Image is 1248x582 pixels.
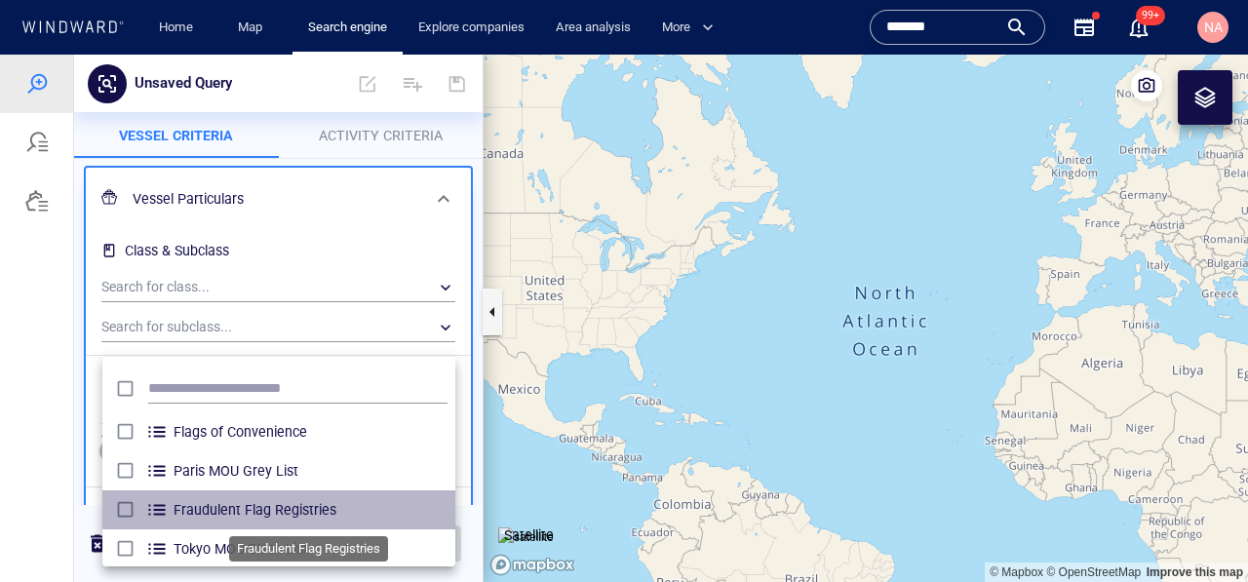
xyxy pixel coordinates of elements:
button: More [654,11,730,45]
span: Fraudulent Flag Registries [174,444,448,467]
button: Home [144,11,207,45]
span: More [662,17,714,39]
button: 99+ [1115,4,1162,51]
span: Paris MOU Grey List [174,405,448,428]
span: Tokyo MOU Black List [174,483,448,506]
button: NA [1193,8,1232,47]
button: Map [222,11,285,45]
div: grid [102,358,455,504]
a: Home [151,11,201,45]
span: Flags of Convenience [174,366,448,389]
a: Area analysis [548,11,639,45]
a: Map [230,11,277,45]
a: Explore companies [410,11,532,45]
span: 99+ [1136,6,1165,25]
a: Search engine [300,11,395,45]
span: NA [1204,19,1223,35]
iframe: Chat [1165,494,1233,567]
div: Notification center [1127,16,1150,39]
